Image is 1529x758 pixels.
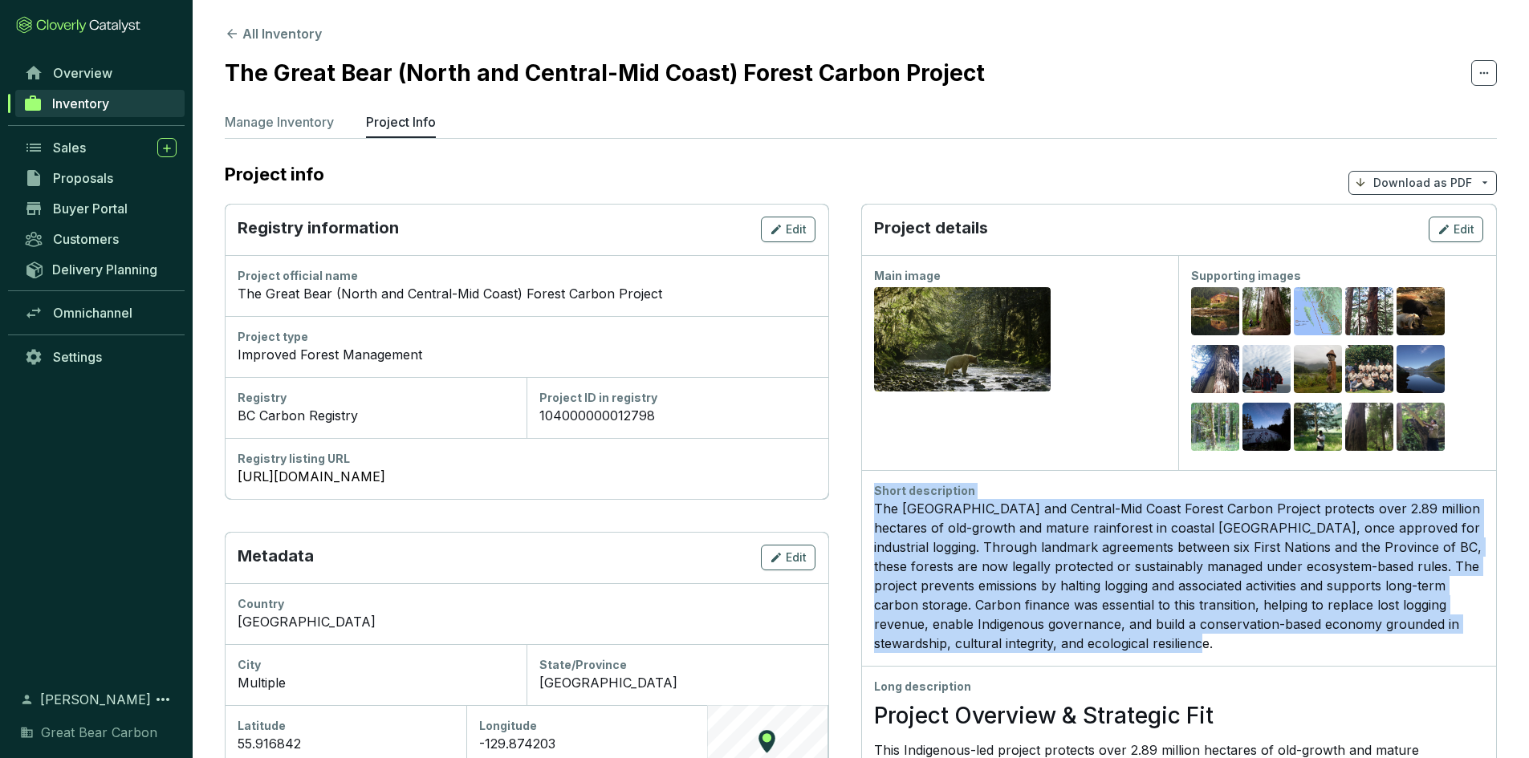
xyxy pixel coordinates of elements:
[52,261,157,278] span: Delivery Planning
[761,545,815,570] button: Edit
[16,195,185,222] a: Buyer Portal
[53,349,102,365] span: Settings
[539,657,815,673] div: State/Province
[874,499,1484,653] div: The [GEOGRAPHIC_DATA] and Central-Mid Coast Forest Carbon Project protects over 2.89 million hect...
[53,305,132,321] span: Omnichannel
[16,299,185,326] a: Omnichannel
[874,268,1166,284] div: Main image
[225,56,985,90] h2: The Great Bear (North and Central-Mid Coast) Forest Carbon Project
[40,690,151,709] span: [PERSON_NAME]
[539,673,815,692] div: [GEOGRAPHIC_DATA]
[874,217,988,242] p: Project details
[479,718,695,734] div: Longitude
[238,657,514,673] div: City
[16,59,185,87] a: Overview
[238,545,314,570] p: Metadata
[874,703,1484,728] h1: Project Overview & Strategic Fit
[1429,217,1483,242] button: Edit
[16,164,185,192] a: Proposals
[238,596,815,612] div: Country
[41,723,157,742] span: Great Bear Carbon
[238,329,815,345] div: Project type
[786,221,807,237] span: Edit
[16,134,185,161] a: Sales
[479,734,695,753] div: -129.874203
[238,734,453,753] div: 55.916842
[1191,268,1483,284] div: Supporting images
[53,170,113,186] span: Proposals
[874,679,1484,695] div: Long description
[16,343,185,371] a: Settings
[874,483,1484,499] div: Short description
[238,390,514,406] div: Registry
[225,164,340,184] h2: Project info
[16,256,185,282] a: Delivery Planning
[238,345,815,364] div: Improved Forest Management
[238,268,815,284] div: Project official name
[786,549,807,565] span: Edit
[15,90,185,117] a: Inventory
[1454,221,1474,237] span: Edit
[238,673,514,692] div: Multiple
[238,284,815,303] div: The Great Bear (North and Central-Mid Coast) Forest Carbon Project
[53,231,119,247] span: Customers
[366,112,436,132] p: Project Info
[238,612,815,631] div: [GEOGRAPHIC_DATA]
[1373,175,1472,191] p: Download as PDF
[52,95,109,111] span: Inventory
[53,140,86,156] span: Sales
[225,112,334,132] p: Manage Inventory
[238,217,399,242] p: Registry information
[238,467,815,486] a: [URL][DOMAIN_NAME]
[539,390,815,406] div: Project ID in registry
[761,217,815,242] button: Edit
[238,718,453,734] div: Latitude
[539,406,815,425] div: 104000000012798
[238,406,514,425] div: BC Carbon Registry
[53,201,128,217] span: Buyer Portal
[53,65,112,81] span: Overview
[238,451,815,467] div: Registry listing URL
[225,24,322,43] button: All Inventory
[16,225,185,253] a: Customers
